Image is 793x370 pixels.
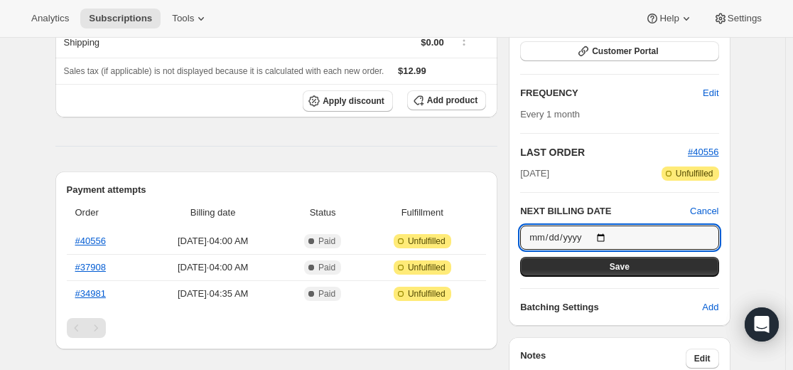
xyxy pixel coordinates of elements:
span: Paid [318,236,335,247]
span: Sales tax (if applicable) is not displayed because it is calculated with each new order. [64,66,384,76]
span: Save [610,261,630,273]
span: Add product [427,95,478,106]
span: Customer Portal [592,46,658,57]
span: Apply discount [323,95,384,107]
button: #40556 [688,145,718,159]
button: Apply discount [303,90,393,112]
button: Cancel [690,204,718,218]
h6: Batching Settings [520,300,702,314]
button: Settings [705,9,770,28]
button: Save [520,257,718,277]
span: $12.99 [398,65,426,76]
button: Add [694,296,727,319]
span: Settings [728,13,762,24]
span: Billing date [148,206,279,220]
span: [DATE] · 04:00 AM [148,260,279,275]
th: Order [67,197,144,228]
span: Add [702,300,718,314]
span: [DATE] · 04:00 AM [148,234,279,248]
h2: LAST ORDER [520,145,688,159]
span: Unfulfilled [408,236,446,247]
h2: Payment attempts [67,183,487,197]
span: Status [287,206,359,220]
button: Add product [407,90,486,110]
span: Edit [703,86,718,100]
h3: Notes [520,349,686,369]
button: Tools [163,9,217,28]
span: [DATE] · 04:35 AM [148,287,279,301]
button: Subscriptions [80,9,161,28]
span: Subscriptions [89,13,152,24]
button: Customer Portal [520,41,718,61]
span: Every 1 month [520,109,580,120]
div: Open Intercom Messenger [745,307,779,342]
button: Analytics [23,9,77,28]
th: Shipping [55,26,247,58]
span: [DATE] [520,166,549,181]
span: Help [659,13,679,24]
span: Unfulfilled [408,262,446,273]
a: #34981 [75,288,106,299]
a: #40556 [688,147,718,157]
h2: FREQUENCY [520,86,703,100]
span: Tools [172,13,194,24]
button: Edit [686,349,719,369]
span: Paid [318,288,335,300]
span: Unfulfilled [408,288,446,300]
h2: NEXT BILLING DATE [520,204,690,218]
a: #37908 [75,262,106,273]
button: Edit [694,82,727,105]
span: Unfulfilled [676,168,713,179]
span: Fulfillment [367,206,478,220]
span: $0.00 [421,37,444,48]
span: Analytics [31,13,69,24]
nav: Pagination [67,318,487,338]
span: Paid [318,262,335,273]
a: #40556 [75,236,106,246]
span: Edit [694,353,711,364]
button: Help [637,9,701,28]
button: Shipping actions [453,33,475,48]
